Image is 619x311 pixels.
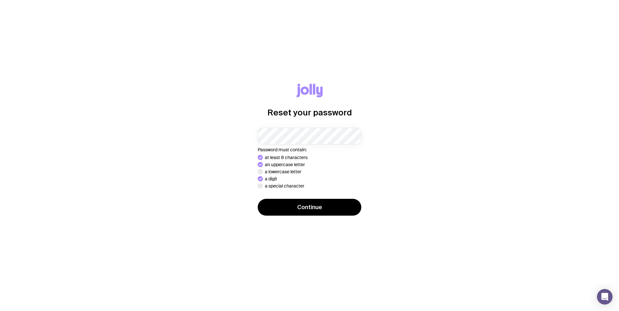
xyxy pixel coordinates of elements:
div: Open Intercom Messenger [597,289,613,305]
span: Continue [297,203,322,211]
p: at least 8 characters [265,155,308,160]
h1: Reset your password [267,108,352,117]
button: Continue [258,199,361,216]
p: a digit [265,176,277,181]
p: Password must contain: [258,147,361,152]
p: an uppercase letter [265,162,305,167]
p: a lowercase letter [265,169,301,174]
p: a special character [265,183,304,188]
